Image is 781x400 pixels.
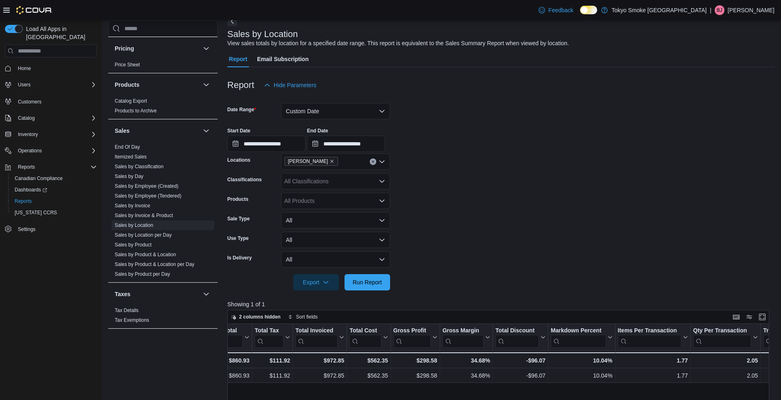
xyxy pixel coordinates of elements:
button: Next [227,16,237,26]
input: Press the down key to open a popover containing a calendar. [227,136,305,152]
a: Sales by Employee (Created) [115,183,179,189]
div: 1.77 [617,356,688,365]
a: Sales by Location [115,222,153,228]
div: 10.04% [551,356,612,365]
span: Canadian Compliance [11,174,97,183]
a: End Of Day [115,144,140,150]
a: Sales by Employee (Tendered) [115,193,181,199]
div: 2.05 [693,371,758,380]
span: Catalog [18,115,35,121]
span: Reports [18,164,35,170]
div: Markdown Percent [551,327,606,348]
button: Users [2,79,100,90]
img: Cova [16,6,52,14]
span: Operations [15,146,97,156]
label: Date Range [227,106,256,113]
a: Sales by Product & Location per Day [115,262,194,267]
button: Clear input [370,158,376,165]
input: Dark Mode [580,6,597,14]
button: Catalog [15,113,38,123]
span: Operations [18,147,42,154]
span: Sort fields [296,314,318,320]
button: Users [15,80,34,90]
div: Markdown Percent [551,327,606,335]
p: [PERSON_NAME] [728,5,774,15]
a: Price Sheet [115,62,140,68]
label: End Date [307,127,328,134]
label: Start Date [227,127,251,134]
h3: Taxes [115,290,131,298]
a: Catalog Export [115,98,147,104]
button: Open list of options [379,178,385,185]
div: Pricing [108,60,218,73]
button: Taxes [115,290,200,298]
a: Canadian Compliance [11,174,66,183]
span: [US_STATE] CCRS [15,209,57,216]
span: Export [298,274,334,290]
span: Sales by Product & Location [115,251,176,258]
label: Classifications [227,176,262,183]
div: $562.35 [349,356,388,365]
p: Tokyo Smoke [GEOGRAPHIC_DATA] [612,5,707,15]
button: Pricing [201,44,211,53]
button: Open list of options [379,198,385,204]
span: Dashboards [11,185,97,195]
span: 2 columns hidden [239,314,281,320]
span: Price Sheet [115,62,140,68]
button: Operations [15,146,45,156]
button: Customers [2,95,100,107]
span: [PERSON_NAME] [288,157,328,165]
a: Sales by Day [115,174,144,179]
input: Press the down key to open a popover containing a calendar. [307,136,385,152]
button: Products [115,81,200,89]
div: Subtotal [214,327,243,348]
div: Total Cost [349,327,381,335]
h3: Report [227,80,254,90]
button: Products [201,80,211,90]
a: [US_STATE] CCRS [11,208,60,218]
div: Total Discount [495,327,539,348]
div: 34.68% [443,371,490,380]
span: Reports [11,196,97,206]
div: $298.58 [393,371,437,380]
button: Gross Margin [442,327,490,348]
label: Locations [227,157,251,163]
button: Enter fullscreen [757,312,767,322]
div: 1.77 [617,371,688,380]
a: Dashboards [8,184,100,196]
a: Reports [11,196,35,206]
div: $298.58 [393,356,437,365]
button: 2 columns hidden [228,312,284,322]
span: Dashboards [15,187,47,193]
div: $562.35 [349,371,388,380]
span: Customers [18,99,41,105]
a: Sales by Location per Day [115,232,172,238]
div: View sales totals by location for a specified date range. This report is equivalent to the Sales ... [227,39,569,48]
button: Total Discount [495,327,545,348]
span: Run Report [353,278,382,286]
div: $111.92 [255,371,290,380]
button: Run Report [345,274,390,290]
button: Gross Profit [393,327,437,348]
a: Home [15,64,34,73]
span: Sales by Product [115,242,152,248]
label: Use Type [227,235,249,242]
h3: Sales by Location [227,29,298,39]
button: Export [293,274,339,290]
span: Home [15,63,97,73]
div: 10.04% [551,371,612,380]
a: Tax Details [115,308,139,313]
div: Items Per Transaction [617,327,681,348]
button: Qty Per Transaction [693,327,758,348]
button: Reports [8,196,100,207]
label: Products [227,196,249,202]
div: $972.85 [295,356,344,365]
div: -$96.07 [495,371,545,380]
span: Inventory [15,130,97,139]
span: Dark Mode [580,14,580,15]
